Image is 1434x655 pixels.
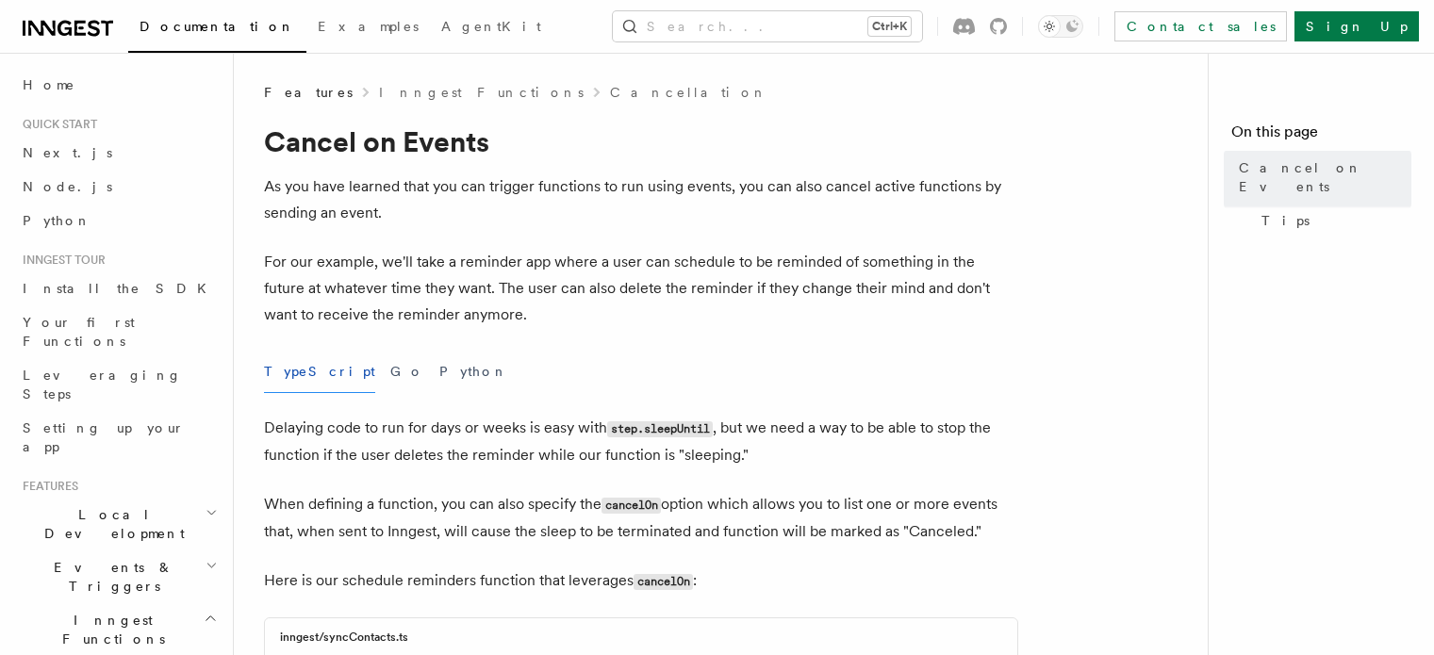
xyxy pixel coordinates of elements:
[634,574,693,590] code: cancelOn
[23,213,91,228] span: Python
[23,368,182,401] span: Leveraging Steps
[390,351,424,393] button: Go
[1038,15,1083,38] button: Toggle dark mode
[1294,11,1419,41] a: Sign Up
[128,6,306,53] a: Documentation
[15,558,206,596] span: Events & Triggers
[264,173,1018,226] p: As you have learned that you can trigger functions to run using events, you can also cancel activ...
[15,358,222,411] a: Leveraging Steps
[439,351,508,393] button: Python
[15,611,204,648] span: Inngest Functions
[602,498,661,514] code: cancelOn
[264,249,1018,328] p: For our example, we'll take a reminder app where a user can schedule to be reminded of something ...
[15,68,222,102] a: Home
[15,271,222,305] a: Install the SDK
[15,411,222,464] a: Setting up your app
[15,479,78,494] span: Features
[1231,121,1411,151] h4: On this page
[15,204,222,237] a: Python
[140,19,295,34] span: Documentation
[15,170,222,204] a: Node.js
[23,75,75,94] span: Home
[379,83,584,102] a: Inngest Functions
[15,117,97,132] span: Quick start
[23,420,185,454] span: Setting up your app
[23,281,218,296] span: Install the SDK
[1114,11,1287,41] a: Contact sales
[264,415,1018,468] p: Delaying code to run for days or weeks is easy with , but we need a way to be able to stop the fu...
[280,630,408,645] h3: inngest/syncContacts.ts
[318,19,419,34] span: Examples
[23,315,135,349] span: Your first Functions
[15,505,206,543] span: Local Development
[607,421,713,437] code: step.sleepUntil
[15,498,222,550] button: Local Development
[264,124,1018,158] h1: Cancel on Events
[1239,158,1411,196] span: Cancel on Events
[264,491,1018,545] p: When defining a function, you can also specify the option which allows you to list one or more ev...
[1261,211,1310,230] span: Tips
[610,83,768,102] a: Cancellation
[15,550,222,603] button: Events & Triggers
[15,136,222,170] a: Next.js
[264,351,375,393] button: TypeScript
[430,6,552,51] a: AgentKit
[264,83,353,102] span: Features
[23,179,112,194] span: Node.js
[15,305,222,358] a: Your first Functions
[441,19,541,34] span: AgentKit
[306,6,430,51] a: Examples
[868,17,911,36] kbd: Ctrl+K
[1231,151,1411,204] a: Cancel on Events
[264,567,1018,595] p: Here is our schedule reminders function that leverages :
[23,145,112,160] span: Next.js
[613,11,922,41] button: Search...Ctrl+K
[15,253,106,268] span: Inngest tour
[1254,204,1411,237] a: Tips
